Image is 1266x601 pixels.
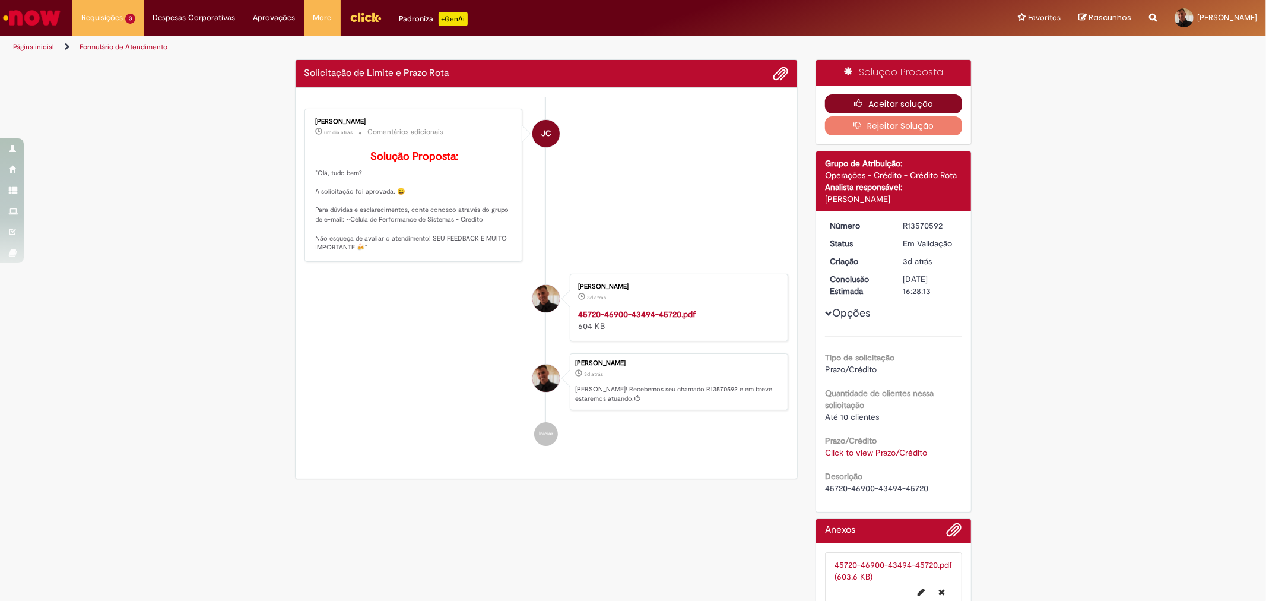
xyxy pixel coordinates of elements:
p: [PERSON_NAME]! Recebemos seu chamado R13570592 e em breve estaremos atuando. [575,385,782,403]
b: Tipo de solicitação [825,352,894,363]
img: click_logo_yellow_360x200.png [350,8,382,26]
div: [PERSON_NAME] [575,360,782,367]
dt: Número [821,220,894,232]
div: Padroniza [399,12,468,26]
div: Analista responsável: [825,181,962,193]
div: [DATE] 16:28:13 [903,273,958,297]
div: Lucas Marquezan [532,365,560,392]
b: Solução Proposta: [370,150,458,163]
span: um dia atrás [325,129,353,136]
div: 26/09/2025 13:28:09 [903,255,958,267]
a: Rascunhos [1078,12,1131,24]
img: ServiceNow [1,6,62,30]
div: Jonas Correia [532,120,560,147]
ul: Histórico de tíquete [304,97,789,458]
div: Operações - Crédito - Crédito Rota [825,169,962,181]
b: Quantidade de clientes nessa solicitação [825,388,934,410]
span: Requisições [81,12,123,24]
div: 604 KB [578,308,776,332]
a: Formulário de Atendimento [80,42,167,52]
span: 3 [125,14,135,24]
div: Grupo de Atribuição: [825,157,962,169]
a: 45720-46900-43494-45720.pdf (603.6 KB) [835,559,952,582]
p: "Olá, tudo bem? A solicitação foi aprovada. 😀 Para dúvidas e esclarecimentos, conte conosco atrav... [316,151,513,252]
span: 3d atrás [584,371,603,378]
dt: Criação [821,255,894,267]
span: Até 10 clientes [825,412,879,422]
li: Lucas Marquezan [304,353,789,410]
small: Comentários adicionais [368,127,444,137]
div: R13570592 [903,220,958,232]
div: [PERSON_NAME] [316,118,513,125]
time: 26/09/2025 13:28:09 [584,371,603,378]
div: [PERSON_NAME] [578,283,776,290]
time: 26/09/2025 13:28:05 [587,294,606,301]
button: Adicionar anexos [947,522,962,543]
span: Favoritos [1028,12,1061,24]
span: Aprovações [253,12,296,24]
b: Descrição [825,471,862,482]
h2: Solicitação de Limite e Prazo Rota Histórico de tíquete [304,68,449,79]
span: 3d atrás [587,294,606,301]
p: +GenAi [439,12,468,26]
a: Página inicial [13,42,54,52]
span: JC [541,119,551,148]
div: Solução Proposta [816,60,971,86]
ul: Trilhas de página [9,36,835,58]
div: Lucas Marquezan [532,285,560,312]
dt: Status [821,238,894,249]
h2: Anexos [825,525,855,536]
button: Aceitar solução [825,94,962,113]
time: 27/09/2025 18:04:12 [325,129,353,136]
span: 3d atrás [903,256,932,267]
b: Prazo/Crédito [825,435,877,446]
a: Click to view Prazo/Crédito [825,447,927,458]
div: [PERSON_NAME] [825,193,962,205]
button: Adicionar anexos [773,66,788,81]
button: Rejeitar Solução [825,116,962,135]
time: 26/09/2025 13:28:09 [903,256,932,267]
span: Rascunhos [1089,12,1131,23]
span: Prazo/Crédito [825,364,877,375]
div: Em Validação [903,238,958,249]
span: More [313,12,332,24]
a: 45720-46900-43494-45720.pdf [578,309,696,320]
span: Despesas Corporativas [153,12,236,24]
span: 45720-46900-43494-45720 [825,483,928,494]
dt: Conclusão Estimada [821,273,894,297]
span: [PERSON_NAME] [1197,12,1257,23]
